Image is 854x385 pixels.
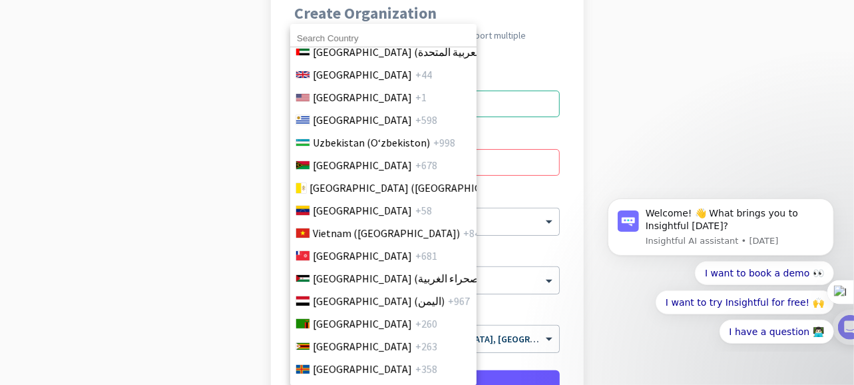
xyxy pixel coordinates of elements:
span: +44 [415,67,432,83]
span: [GEOGRAPHIC_DATA] [313,248,412,264]
span: [GEOGRAPHIC_DATA] [313,202,412,218]
span: Vietnam ([GEOGRAPHIC_DATA]) [313,225,460,241]
span: [GEOGRAPHIC_DATA] (‫اليمن‬‎) [313,293,445,309]
span: [GEOGRAPHIC_DATA] ([GEOGRAPHIC_DATA]) [310,180,517,196]
span: +598 [415,112,437,128]
span: +967 [448,293,470,309]
span: [GEOGRAPHIC_DATA] [313,361,412,377]
span: +681 [415,248,437,264]
span: [GEOGRAPHIC_DATA] [313,157,412,173]
span: [GEOGRAPHIC_DATA] [313,89,412,105]
span: +358 [415,361,437,377]
span: +58 [415,202,432,218]
span: +998 [433,135,455,151]
iframe: Intercom notifications message [588,188,854,352]
span: +1 [415,89,427,105]
span: [GEOGRAPHIC_DATA] (‫الصحراء الغربية‬‎) [313,270,489,286]
span: [GEOGRAPHIC_DATA] [313,316,412,332]
span: +260 [415,316,437,332]
span: [GEOGRAPHIC_DATA] [313,112,412,128]
span: +678 [415,157,437,173]
span: +263 [415,338,437,354]
span: [GEOGRAPHIC_DATA] (‫الإمارات العربية المتحدة‬‎) [313,44,523,60]
span: [GEOGRAPHIC_DATA] [313,67,412,83]
input: Search Country [290,30,477,47]
span: Uzbekistan (Oʻzbekiston) [313,135,430,151]
span: [GEOGRAPHIC_DATA] [313,338,412,354]
span: +84 [463,225,480,241]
